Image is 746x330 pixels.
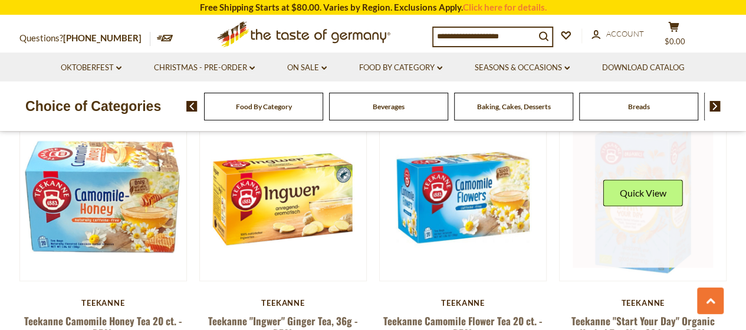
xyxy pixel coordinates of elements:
img: Teekanne "Ingwer" Ginger Tea, 36g - DEAL [200,114,367,281]
button: Quick View [603,179,683,206]
a: Click here for details. [463,2,547,12]
p: Questions? [19,31,150,46]
div: Teekanne [559,298,727,308]
img: Teekanne Camomile Flower Tea 20 ct. - DEAL [380,114,547,281]
img: Teekanne Camomile Honey Tea 20 ct. - DEAL [20,114,187,281]
button: $0.00 [656,21,692,51]
a: Seasons & Occasions [475,61,570,74]
div: Teekanne [199,298,367,308]
a: Download Catalog [602,61,685,74]
a: Breads [628,102,650,111]
img: next arrow [709,101,721,112]
a: Beverages [373,102,405,111]
a: Oktoberfest [61,61,121,74]
a: Food By Category [236,102,292,111]
a: Christmas - PRE-ORDER [154,61,255,74]
div: Teekanne [19,298,188,308]
div: Teekanne [379,298,547,308]
span: Account [606,29,644,38]
img: previous arrow [186,101,198,112]
a: Food By Category [359,61,442,74]
img: Teekanne "Start Your Day" Organic Herbal Tea Mix, 20 bags - DEAL [560,114,727,281]
a: Account [591,28,644,41]
span: $0.00 [665,37,685,46]
a: Baking, Cakes, Desserts [477,102,551,111]
a: [PHONE_NUMBER] [63,32,142,43]
a: On Sale [287,61,327,74]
